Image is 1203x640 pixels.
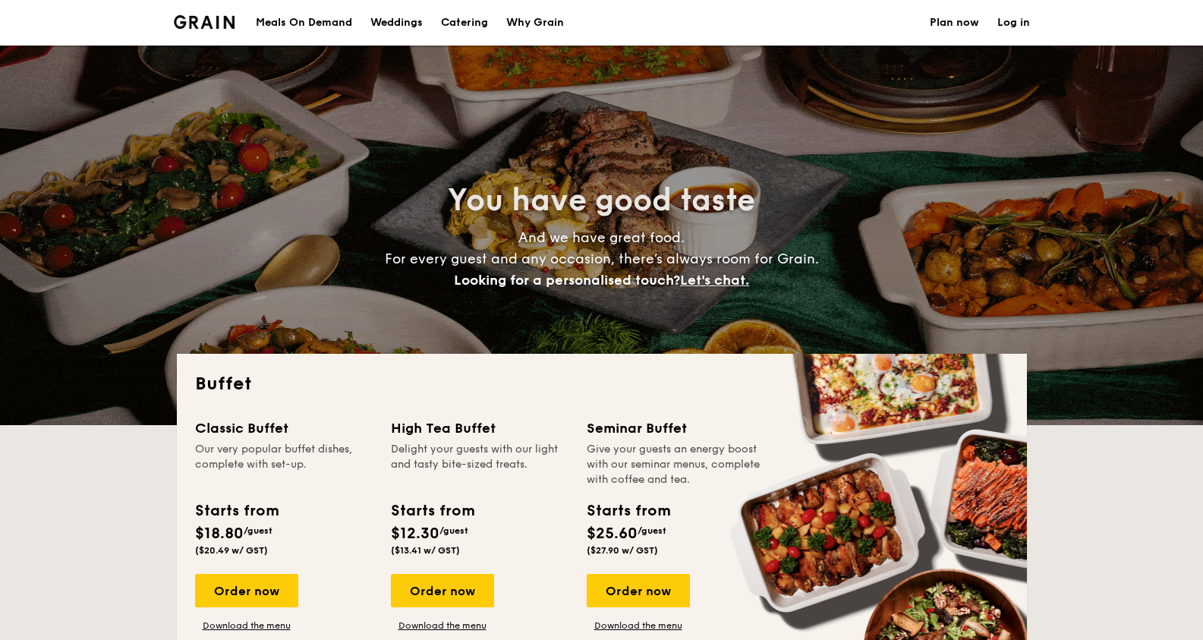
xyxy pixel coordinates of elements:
[391,418,568,439] div: High Tea Buffet
[587,418,764,439] div: Seminar Buffet
[391,525,439,543] span: $12.30
[439,525,468,536] span: /guest
[195,500,278,522] div: Starts from
[391,442,568,487] div: Delight your guests with our light and tasty bite-sized treats.
[195,525,244,543] span: $18.80
[391,620,494,632] a: Download the menu
[244,525,272,536] span: /guest
[680,272,749,288] span: Let's chat.
[638,525,666,536] span: /guest
[391,574,494,607] div: Order now
[195,442,373,487] div: Our very popular buffet dishes, complete with set-up.
[195,620,298,632] a: Download the menu
[195,574,298,607] div: Order now
[174,15,235,29] a: Logotype
[587,525,638,543] span: $25.60
[587,545,658,556] span: ($27.90 w/ GST)
[195,372,1009,396] h2: Buffet
[174,15,235,29] img: Grain
[391,500,474,522] div: Starts from
[587,442,764,487] div: Give your guests an energy boost with our seminar menus, complete with coffee and tea.
[587,500,669,522] div: Starts from
[195,545,268,556] span: ($20.49 w/ GST)
[587,620,690,632] a: Download the menu
[587,574,690,607] div: Order now
[195,418,373,439] div: Classic Buffet
[391,545,460,556] span: ($13.41 w/ GST)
